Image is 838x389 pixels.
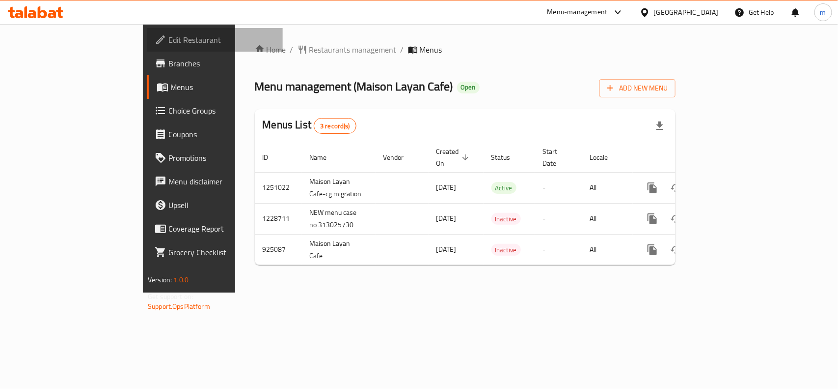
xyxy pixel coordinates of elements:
[148,300,210,313] a: Support.OpsPlatform
[148,290,193,303] span: Get support on:
[491,244,521,256] span: Inactive
[582,203,633,234] td: All
[168,34,275,46] span: Edit Restaurant
[633,143,743,173] th: Actions
[168,246,275,258] span: Grocery Checklist
[255,75,453,97] span: Menu management ( Maison Layan Cafe )
[491,151,523,163] span: Status
[168,58,275,69] span: Branches
[173,273,189,286] span: 1.0.0
[436,212,457,225] span: [DATE]
[547,6,608,18] div: Menu-management
[302,172,376,203] td: Maison Layan Cafe-cg migration
[168,152,275,164] span: Promotions
[263,151,281,163] span: ID
[168,128,275,140] span: Coupons
[147,28,283,52] a: Edit Restaurant
[664,238,688,262] button: Change Status
[263,118,356,134] h2: Menus List
[302,234,376,265] td: Maison Layan Cafe
[147,75,283,99] a: Menus
[436,181,457,194] span: [DATE]
[302,203,376,234] td: NEW menu case no 313025730
[168,223,275,235] span: Coverage Report
[147,122,283,146] a: Coupons
[436,243,457,256] span: [DATE]
[535,172,582,203] td: -
[383,151,417,163] span: Vendor
[457,83,480,91] span: Open
[664,176,688,200] button: Change Status
[255,44,676,56] nav: breadcrumb
[147,146,283,170] a: Promotions
[420,44,442,56] span: Menus
[147,52,283,75] a: Branches
[582,234,633,265] td: All
[664,207,688,231] button: Change Status
[599,79,676,97] button: Add New Menu
[255,143,743,266] table: enhanced table
[543,146,570,169] span: Start Date
[147,99,283,122] a: Choice Groups
[491,213,521,225] span: Inactive
[607,82,668,94] span: Add New Menu
[168,176,275,187] span: Menu disclaimer
[654,7,719,18] div: [GEOGRAPHIC_DATA]
[648,114,672,138] div: Export file
[641,238,664,262] button: more
[457,82,480,93] div: Open
[170,81,275,93] span: Menus
[147,240,283,264] a: Grocery Checklist
[148,273,172,286] span: Version:
[401,44,404,56] li: /
[168,199,275,211] span: Upsell
[590,151,621,163] span: Locale
[147,217,283,240] a: Coverage Report
[582,172,633,203] td: All
[641,207,664,231] button: more
[491,182,516,194] span: Active
[314,118,356,134] div: Total records count
[309,44,397,56] span: Restaurants management
[147,193,283,217] a: Upsell
[436,146,472,169] span: Created On
[820,7,826,18] span: m
[535,203,582,234] td: -
[297,44,397,56] a: Restaurants management
[168,105,275,117] span: Choice Groups
[310,151,340,163] span: Name
[641,176,664,200] button: more
[147,170,283,193] a: Menu disclaimer
[290,44,294,56] li: /
[535,234,582,265] td: -
[314,121,356,131] span: 3 record(s)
